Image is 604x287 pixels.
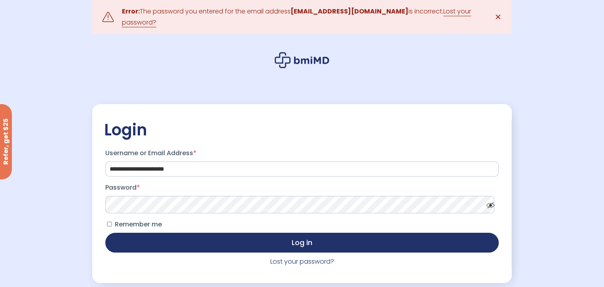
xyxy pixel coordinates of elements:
[107,222,112,227] input: Remember me
[291,7,408,16] strong: [EMAIL_ADDRESS][DOMAIN_NAME]
[495,11,501,23] span: ✕
[115,220,162,229] span: Remember me
[105,147,499,160] label: Username or Email Address
[105,181,499,194] label: Password
[490,9,506,25] a: ✕
[122,6,482,28] div: The password you entered for the email address is incorrect.
[122,7,140,16] strong: Error:
[104,120,500,140] h2: Login
[105,233,499,253] button: Log in
[270,257,334,266] a: Lost your password?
